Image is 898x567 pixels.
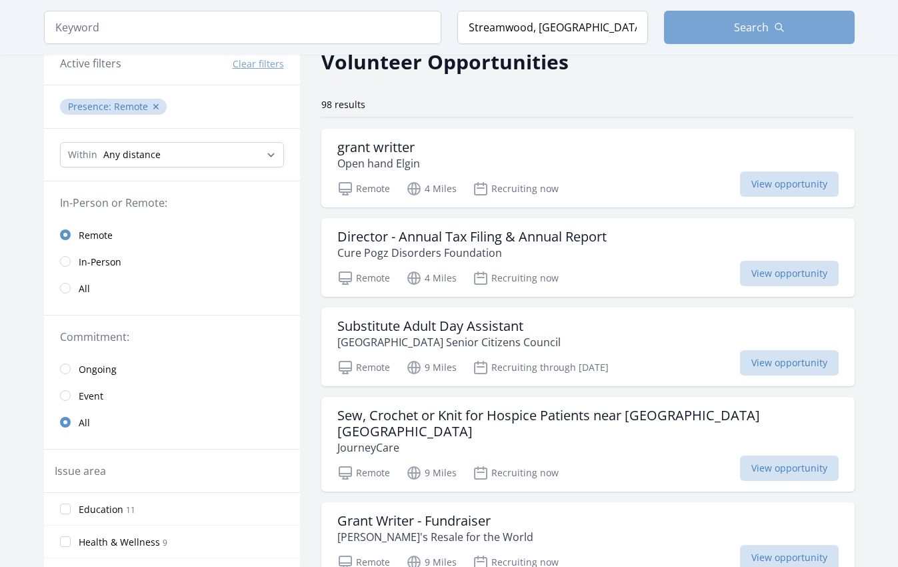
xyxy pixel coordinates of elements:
[337,465,390,481] p: Remote
[337,229,607,245] h3: Director - Annual Tax Filing & Annual Report
[60,195,284,211] legend: In-Person or Remote:
[337,513,533,529] h3: Grant Writer - Fundraiser
[163,537,167,548] span: 9
[337,334,561,350] p: [GEOGRAPHIC_DATA] Senior Citizens Council
[321,98,365,111] span: 98 results
[321,129,855,207] a: grant writter Open hand Elgin Remote 4 Miles Recruiting now View opportunity
[79,255,121,269] span: In-Person
[79,390,103,403] span: Event
[44,221,300,248] a: Remote
[321,397,855,492] a: Sew, Crochet or Knit for Hospice Patients near [GEOGRAPHIC_DATA] [GEOGRAPHIC_DATA] JourneyCare Re...
[740,171,839,197] span: View opportunity
[60,504,71,514] input: Education 11
[321,218,855,297] a: Director - Annual Tax Filing & Annual Report Cure Pogz Disorders Foundation Remote 4 Miles Recrui...
[473,270,559,286] p: Recruiting now
[233,57,284,71] button: Clear filters
[337,440,839,456] p: JourneyCare
[337,139,420,155] h3: grant writter
[321,308,855,386] a: Substitute Adult Day Assistant [GEOGRAPHIC_DATA] Senior Citizens Council Remote 9 Miles Recruitin...
[79,503,123,516] span: Education
[60,55,121,71] h3: Active filters
[406,181,457,197] p: 4 Miles
[337,181,390,197] p: Remote
[44,275,300,302] a: All
[60,142,284,167] select: Search Radius
[55,463,106,479] legend: Issue area
[337,270,390,286] p: Remote
[337,529,533,545] p: [PERSON_NAME]'s Resale for the World
[337,318,561,334] h3: Substitute Adult Day Assistant
[457,11,648,44] input: Location
[337,408,839,440] h3: Sew, Crochet or Knit for Hospice Patients near [GEOGRAPHIC_DATA] [GEOGRAPHIC_DATA]
[406,465,457,481] p: 9 Miles
[44,248,300,275] a: In-Person
[44,11,441,44] input: Keyword
[473,360,609,376] p: Recruiting through [DATE]
[740,261,839,286] span: View opportunity
[44,382,300,409] a: Event
[321,47,569,77] h2: Volunteer Opportunities
[126,504,135,516] span: 11
[406,270,457,286] p: 4 Miles
[44,356,300,382] a: Ongoing
[734,19,769,35] span: Search
[152,100,160,113] button: ✕
[44,409,300,436] a: All
[473,181,559,197] p: Recruiting now
[79,536,160,549] span: Health & Wellness
[740,350,839,376] span: View opportunity
[337,360,390,376] p: Remote
[79,282,90,296] span: All
[664,11,855,44] button: Search
[79,363,117,376] span: Ongoing
[337,155,420,171] p: Open hand Elgin
[68,100,114,113] span: Presence :
[740,456,839,481] span: View opportunity
[337,245,607,261] p: Cure Pogz Disorders Foundation
[60,329,284,345] legend: Commitment:
[473,465,559,481] p: Recruiting now
[79,229,113,242] span: Remote
[406,360,457,376] p: 9 Miles
[79,416,90,430] span: All
[114,100,148,113] span: Remote
[60,536,71,547] input: Health & Wellness 9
